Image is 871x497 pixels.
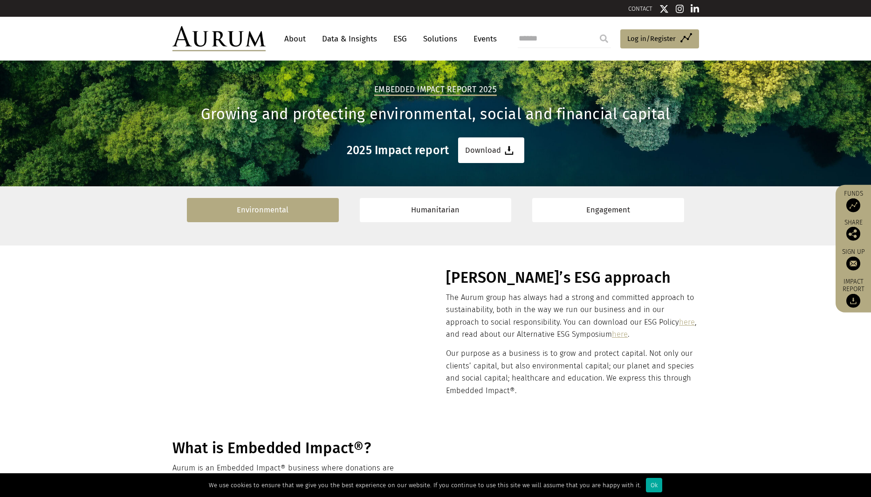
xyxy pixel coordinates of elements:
[846,226,860,240] img: Share this post
[172,105,699,123] h1: Growing and protecting environmental, social and financial capital
[446,269,696,287] h1: [PERSON_NAME]’s ESG approach
[846,256,860,270] img: Sign up to our newsletter
[389,30,411,48] a: ESG
[172,26,266,51] img: Aurum
[627,33,676,44] span: Log in/Register
[620,29,699,49] a: Log in/Register
[691,4,699,14] img: Linkedin icon
[446,347,696,397] p: Our purpose as a business is to grow and protect capital. Not only our clients’ capital, but also...
[659,4,669,14] img: Twitter icon
[280,30,310,48] a: About
[317,30,382,48] a: Data & Insights
[646,478,662,492] div: Ok
[840,219,866,240] div: Share
[532,198,684,222] a: Engagement
[612,330,628,339] a: here
[347,143,449,157] h3: 2025 Impact report
[374,85,497,96] h2: Embedded Impact report 2025
[172,439,423,457] h1: What is Embedded Impact®?
[840,189,866,212] a: Funds
[840,277,866,308] a: Impact report
[187,198,339,222] a: Environmental
[360,198,512,222] a: Humanitarian
[846,198,860,212] img: Access Funds
[595,29,613,48] input: Submit
[446,292,696,341] p: The Aurum group has always had a strong and committed approach to sustainability, both in the way...
[458,137,524,163] a: Download
[469,30,497,48] a: Events
[676,4,684,14] img: Instagram icon
[418,30,462,48] a: Solutions
[840,247,866,270] a: Sign up
[679,318,695,327] a: here
[628,5,652,12] a: CONTACT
